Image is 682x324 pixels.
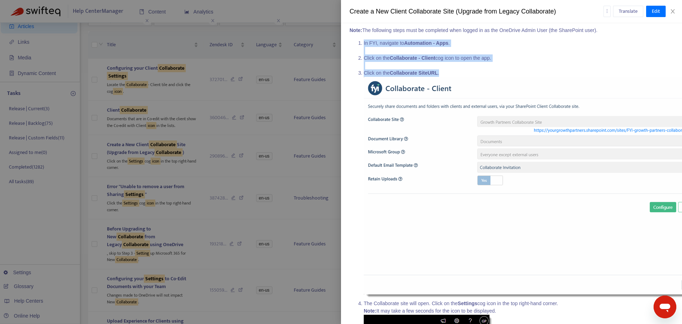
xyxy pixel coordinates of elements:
[350,27,673,34] p: The following steps must be completed when logged in as the OneDrive Admin User (the SharePoint u...
[350,7,603,16] div: Create a New Client Collaborate Site (Upgrade from Legacy Collaborate)
[619,7,638,15] span: Translate
[350,27,362,33] strong: Note:
[404,40,449,46] strong: Automation - Apps
[646,6,666,17] button: Edit
[605,9,610,14] span: more
[458,301,477,306] strong: Settings
[364,69,673,300] li: Click on the .
[390,70,428,76] strong: Collaborate Site
[613,6,643,17] button: Translate
[364,39,673,54] li: In FYI, navigate to .
[670,9,676,14] span: close
[603,6,611,17] button: more
[364,308,377,314] strong: Note:
[390,55,435,61] strong: Collaborate - Client
[364,54,673,69] li: Click on the cog icon to open the app.
[654,296,676,318] iframe: Button to launch messaging window
[428,70,438,76] strong: URL
[668,8,678,15] button: Close
[652,7,660,15] span: Edit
